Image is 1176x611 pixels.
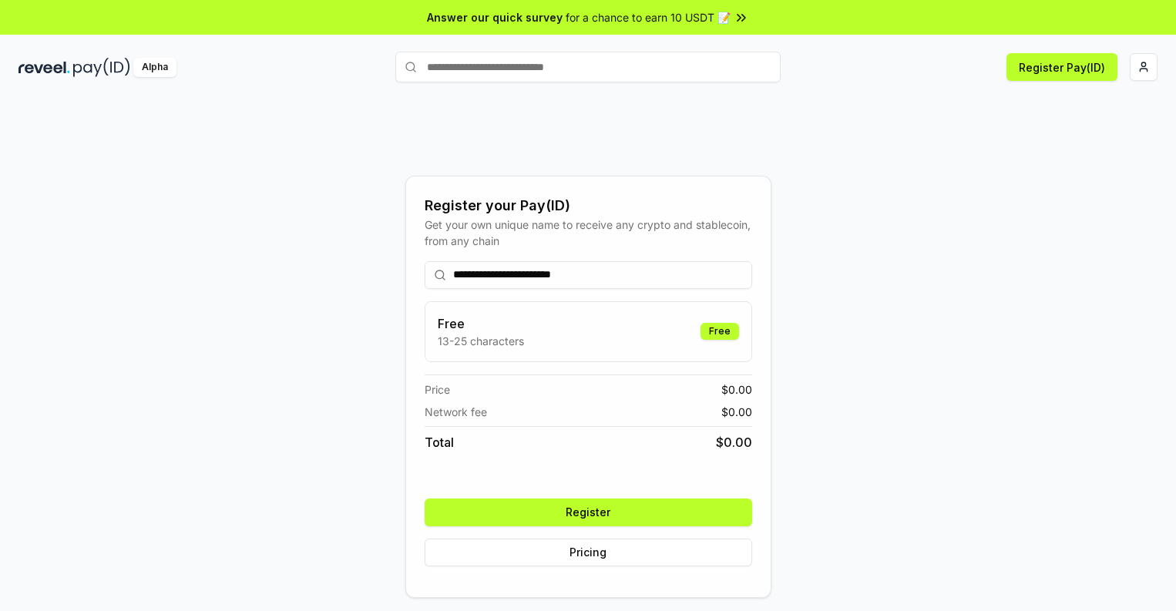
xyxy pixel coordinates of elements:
[425,217,752,249] div: Get your own unique name to receive any crypto and stablecoin, from any chain
[566,9,731,25] span: for a chance to earn 10 USDT 📝
[73,58,130,77] img: pay_id
[721,381,752,398] span: $ 0.00
[425,381,450,398] span: Price
[427,9,563,25] span: Answer our quick survey
[721,404,752,420] span: $ 0.00
[425,404,487,420] span: Network fee
[1006,53,1117,81] button: Register Pay(ID)
[701,323,739,340] div: Free
[425,195,752,217] div: Register your Pay(ID)
[425,539,752,566] button: Pricing
[18,58,70,77] img: reveel_dark
[133,58,176,77] div: Alpha
[425,433,454,452] span: Total
[438,333,524,349] p: 13-25 characters
[716,433,752,452] span: $ 0.00
[438,314,524,333] h3: Free
[425,499,752,526] button: Register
